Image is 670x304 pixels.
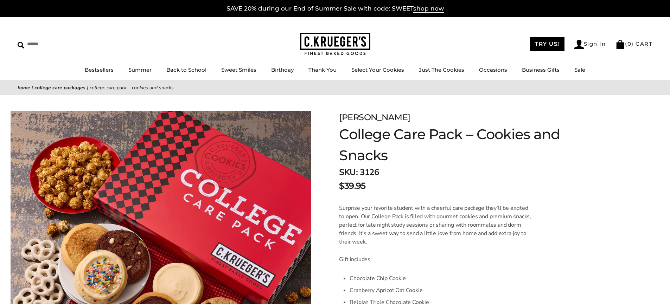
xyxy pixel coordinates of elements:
[413,5,444,13] span: shop now
[339,180,365,192] span: $39.95
[574,40,584,49] img: Account
[419,66,464,73] a: Just The Cookies
[18,42,24,48] img: Search
[574,40,606,49] a: Sign In
[18,84,30,91] a: Home
[530,37,564,51] a: TRY US!
[339,167,358,178] strong: SKU:
[615,40,625,49] img: Bag
[32,84,33,91] span: |
[339,124,563,166] h1: College Care Pack – Cookies and Snacks
[522,66,560,73] a: Business Gifts
[90,84,174,91] span: College Care Pack – Cookies and Snacks
[34,84,85,91] a: College Care Packages
[339,255,531,264] p: Gift includes:
[350,284,531,296] li: Cranberry Apricot Oat Cookie
[271,66,294,73] a: Birthday
[574,66,585,73] a: Sale
[339,204,531,246] p: Surprise your favorite student with a cheerful care package they’ll be excited to open. Our Colle...
[166,66,206,73] a: Back to School
[339,111,563,124] div: [PERSON_NAME]
[18,39,101,50] input: Search
[360,167,379,178] span: 3126
[351,66,404,73] a: Select Your Cookies
[18,84,652,92] nav: breadcrumbs
[226,5,444,13] a: SAVE 20% during our End of Summer Sale with code: SWEETshop now
[87,84,88,91] span: |
[308,66,337,73] a: Thank You
[615,40,652,47] a: (0) CART
[479,66,507,73] a: Occasions
[350,272,531,284] li: Chocolate Chip Cookie
[128,66,152,73] a: Summer
[627,40,632,47] span: 0
[221,66,256,73] a: Sweet Smiles
[300,33,370,56] img: C.KRUEGER'S
[85,66,114,73] a: Bestsellers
